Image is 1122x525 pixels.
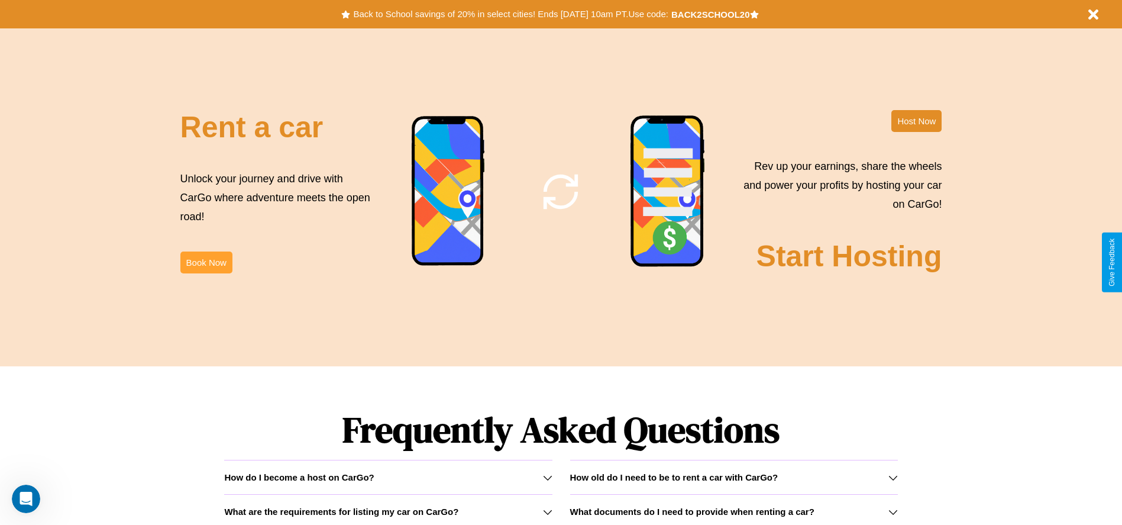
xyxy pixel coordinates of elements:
[224,400,897,460] h1: Frequently Asked Questions
[891,110,942,132] button: Host Now
[736,157,942,214] p: Rev up your earnings, share the wheels and power your profits by hosting your car on CarGo!
[180,169,374,227] p: Unlock your journey and drive with CarGo where adventure meets the open road!
[350,6,671,22] button: Back to School savings of 20% in select cities! Ends [DATE] 10am PT.Use code:
[570,472,778,482] h3: How old do I need to be to rent a car with CarGo?
[570,507,814,517] h3: What documents do I need to provide when renting a car?
[180,110,324,144] h2: Rent a car
[224,507,458,517] h3: What are the requirements for listing my car on CarGo?
[180,252,232,273] button: Book Now
[12,485,40,513] iframe: Intercom live chat
[630,115,706,269] img: phone
[224,472,374,482] h3: How do I become a host on CarGo?
[756,239,942,273] h2: Start Hosting
[411,115,486,268] img: phone
[671,9,750,20] b: BACK2SCHOOL20
[1108,239,1116,286] div: Give Feedback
